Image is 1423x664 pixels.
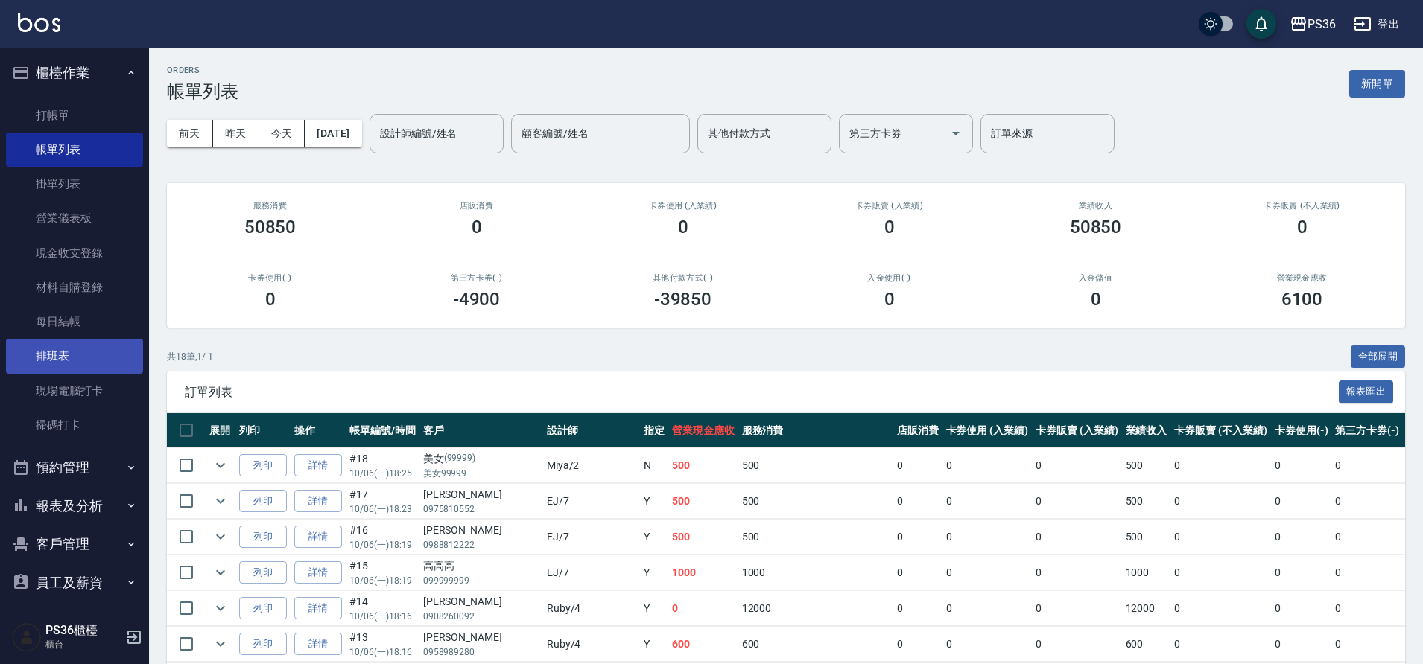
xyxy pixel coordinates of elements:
button: 列印 [239,561,287,584]
td: 12000 [738,591,893,626]
td: 0 [1271,520,1332,555]
th: 指定 [640,413,668,448]
td: 0 [893,591,942,626]
td: 0 [1032,520,1122,555]
h2: 第三方卡券(-) [391,273,562,283]
h3: 50850 [1070,217,1122,237]
button: expand row [209,526,232,548]
h2: 業績收入 [1010,201,1181,211]
td: #18 [346,448,419,483]
p: 櫃台 [45,638,121,651]
h3: 服務消費 [185,201,355,211]
a: 掛單列表 [6,167,143,201]
h3: 帳單列表 [167,81,238,102]
p: 0988812222 [423,538,539,552]
td: #15 [346,555,419,590]
p: 10/06 (一) 18:16 [349,645,416,659]
h3: 0 [1297,217,1308,237]
td: 0 [942,627,1033,662]
button: expand row [209,633,232,655]
a: 詳情 [294,597,342,620]
td: 1000 [738,555,893,590]
div: [PERSON_NAME] [423,487,539,502]
td: 0 [1032,555,1122,590]
button: 櫃檯作業 [6,54,143,92]
p: 0958989280 [423,645,539,659]
h3: 0 [678,217,688,237]
th: 展開 [206,413,235,448]
td: #14 [346,591,419,626]
td: EJ /7 [543,555,640,590]
td: Miya /2 [543,448,640,483]
button: expand row [209,561,232,584]
td: Ruby /4 [543,627,640,662]
td: 0 [1271,448,1332,483]
a: 每日結帳 [6,304,143,339]
h3: 0 [265,289,276,310]
a: 現金收支登錄 [6,236,143,270]
td: 0 [893,484,942,519]
h2: 其他付款方式(-) [598,273,768,283]
h3: 0 [884,217,895,237]
div: PS36 [1308,15,1336,33]
td: 0 [1170,520,1270,555]
th: 卡券販賣 (入業績) [1032,413,1122,448]
h3: 50850 [244,217,297,237]
a: 營業儀表板 [6,201,143,235]
td: 0 [1170,627,1270,662]
a: 排班表 [6,339,143,373]
td: Y [640,484,668,519]
button: 列印 [239,633,287,656]
button: expand row [209,490,232,512]
td: 0 [893,627,942,662]
td: 500 [668,520,738,555]
td: EJ /7 [543,484,640,519]
td: EJ /7 [543,520,640,555]
td: 500 [668,484,738,519]
div: [PERSON_NAME] [423,594,539,610]
h2: 卡券使用(-) [185,273,355,283]
td: Y [640,555,668,590]
a: 詳情 [294,454,342,477]
th: 營業現金應收 [668,413,738,448]
td: 0 [1271,627,1332,662]
h5: PS36櫃檯 [45,623,121,638]
button: [DATE] [305,120,361,147]
p: 0975810552 [423,502,539,516]
th: 設計師 [543,413,640,448]
a: 新開單 [1349,76,1405,90]
button: 列印 [239,454,287,477]
h3: -4900 [453,289,501,310]
div: [PERSON_NAME] [423,630,539,645]
td: 0 [942,555,1033,590]
p: 099999999 [423,574,539,587]
span: 訂單列表 [185,385,1339,400]
h2: 卡券使用 (入業績) [598,201,768,211]
p: 10/06 (一) 18:23 [349,502,416,516]
td: 600 [1122,627,1171,662]
td: 0 [893,555,942,590]
td: 0 [942,484,1033,519]
td: 0 [942,591,1033,626]
td: 500 [1122,520,1171,555]
button: 列印 [239,597,287,620]
td: #17 [346,484,419,519]
th: 客戶 [419,413,543,448]
img: Logo [18,13,60,32]
td: 0 [942,520,1033,555]
button: Open [944,121,968,145]
td: 600 [738,627,893,662]
td: 500 [738,520,893,555]
p: 美女99999 [423,467,539,480]
td: 0 [1032,448,1122,483]
td: 0 [1271,591,1332,626]
h3: 0 [1091,289,1101,310]
th: 操作 [291,413,346,448]
td: 0 [1032,484,1122,519]
button: 全部展開 [1351,345,1406,368]
button: 前天 [167,120,213,147]
h3: 6100 [1281,289,1323,310]
p: 0908260092 [423,610,539,623]
td: 0 [942,448,1033,483]
button: expand row [209,597,232,619]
